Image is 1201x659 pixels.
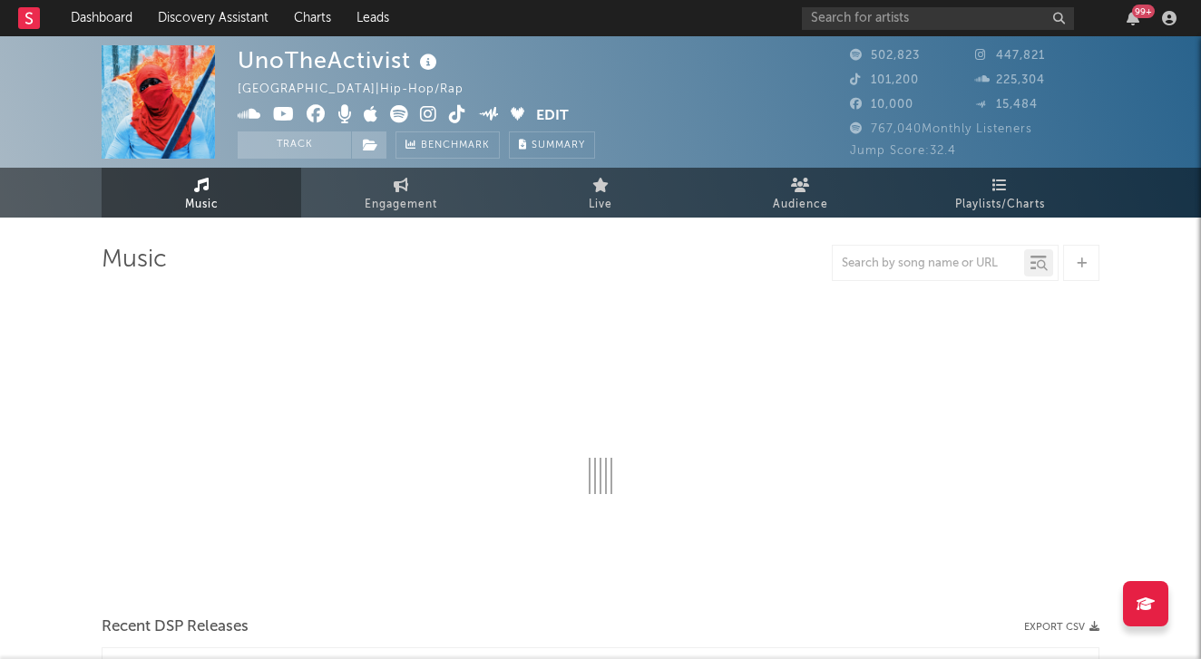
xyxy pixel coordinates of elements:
[975,99,1038,111] span: 15,484
[955,194,1045,216] span: Playlists/Charts
[1127,11,1139,25] button: 99+
[802,7,1074,30] input: Search for artists
[850,50,920,62] span: 502,823
[395,131,500,159] a: Benchmark
[238,45,442,75] div: UnoTheActivist
[238,131,351,159] button: Track
[975,74,1045,86] span: 225,304
[850,145,956,157] span: Jump Score: 32.4
[102,616,249,638] span: Recent DSP Releases
[102,168,301,218] a: Music
[301,168,501,218] a: Engagement
[1024,622,1099,633] button: Export CSV
[589,194,612,216] span: Live
[365,194,437,216] span: Engagement
[850,99,913,111] span: 10,000
[532,141,585,150] span: Summary
[509,131,595,159] button: Summary
[421,135,490,157] span: Benchmark
[501,168,700,218] a: Live
[238,79,484,101] div: [GEOGRAPHIC_DATA] | Hip-Hop/Rap
[975,50,1045,62] span: 447,821
[536,105,569,128] button: Edit
[185,194,219,216] span: Music
[900,168,1099,218] a: Playlists/Charts
[833,257,1024,271] input: Search by song name or URL
[850,123,1032,135] span: 767,040 Monthly Listeners
[773,194,828,216] span: Audience
[850,74,919,86] span: 101,200
[700,168,900,218] a: Audience
[1132,5,1155,18] div: 99 +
